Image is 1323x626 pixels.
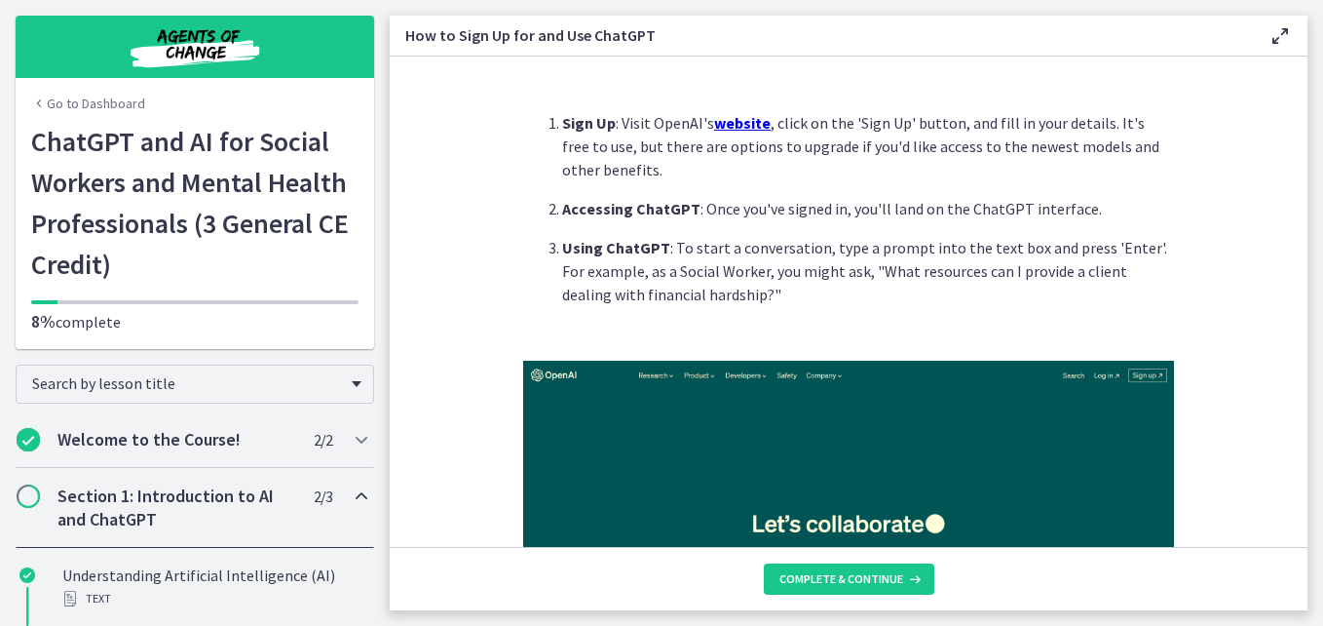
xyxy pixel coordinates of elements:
span: 8% [31,310,56,333]
span: 2 / 3 [314,485,332,508]
div: Search by lesson title [16,365,374,404]
strong: Accessing ChatGPT [562,199,700,218]
strong: Sign Up [562,113,616,133]
span: 2 / 2 [314,428,332,451]
h3: How to Sign Up for and Use ChatGPT [405,23,1237,47]
h2: Welcome to the Course! [57,428,295,451]
p: : Visit OpenAI's , click on the 'Sign Up' button, and fill in your details. It's free to use, but... [562,111,1174,181]
div: Text [62,587,366,610]
i: Completed [19,567,35,583]
h2: Section 1: Introduction to AI and ChatGPT [57,485,295,531]
span: Complete & continue [779,571,903,587]
p: : Once you've signed in, you'll land on the ChatGPT interface. [562,197,1174,220]
strong: Using ChatGPT [562,238,670,257]
img: Agents of Change [78,23,312,70]
div: Understanding Artificial Intelligence (AI) [62,564,366,610]
span: Search by lesson title [32,373,342,393]
button: Complete & continue [764,564,934,595]
i: Completed [17,428,40,451]
h1: ChatGPT and AI for Social Workers and Mental Health Professionals (3 General CE Credit) [31,121,359,285]
p: : To start a conversation, type a prompt into the text box and press 'Enter'. For example, as a S... [562,236,1174,306]
a: website [714,113,771,133]
a: Go to Dashboard [31,94,145,113]
p: complete [31,310,359,333]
